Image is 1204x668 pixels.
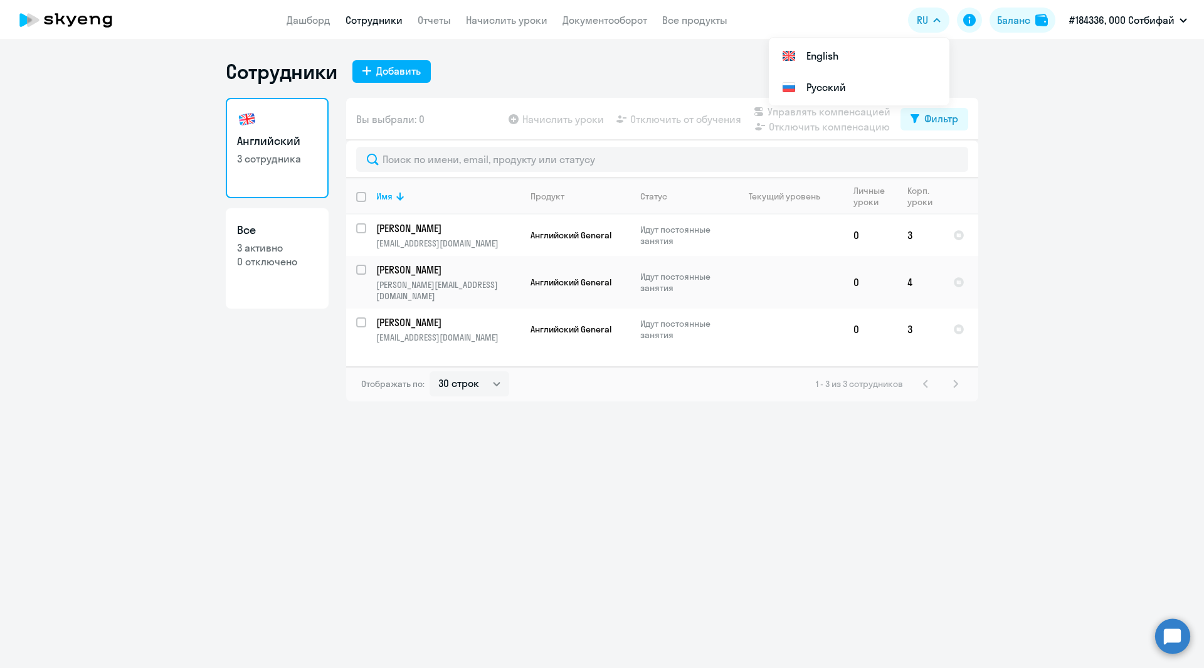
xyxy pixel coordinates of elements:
p: [PERSON_NAME] [376,221,518,235]
td: 0 [843,215,897,256]
button: Балансbalance [990,8,1055,33]
button: Добавить [352,60,431,83]
span: Отображать по: [361,378,425,390]
p: [EMAIL_ADDRESS][DOMAIN_NAME] [376,238,520,249]
div: Текущий уровень [737,191,843,202]
div: Имя [376,191,520,202]
h1: Сотрудники [226,59,337,84]
div: Корп. уроки [907,185,943,208]
p: #184336, ООО Сотбифай [1069,13,1175,28]
img: english [237,109,257,129]
span: RU [917,13,928,28]
span: Английский General [531,230,611,241]
a: Начислить уроки [466,14,547,26]
div: Личные уроки [853,185,897,208]
button: RU [908,8,949,33]
td: 0 [843,309,897,350]
a: [PERSON_NAME] [376,315,520,329]
a: [PERSON_NAME] [376,263,520,277]
button: Фильтр [900,108,968,130]
td: 4 [897,256,943,309]
div: Продукт [531,191,630,202]
span: 1 - 3 из 3 сотрудников [816,378,903,390]
h3: Английский [237,133,317,149]
img: balance [1035,14,1048,26]
p: Идут постоянные занятия [640,271,726,294]
a: Английский3 сотрудника [226,98,329,198]
div: Фильтр [924,111,958,126]
a: Сотрудники [346,14,403,26]
a: Дашборд [287,14,330,26]
p: [PERSON_NAME] [376,263,518,277]
span: Вы выбрали: 0 [356,112,425,127]
p: [EMAIL_ADDRESS][DOMAIN_NAME] [376,332,520,343]
p: 3 сотрудника [237,152,317,166]
td: 3 [897,215,943,256]
td: 0 [843,256,897,309]
a: Все3 активно0 отключено [226,208,329,309]
div: Статус [640,191,726,202]
span: Английский General [531,277,611,288]
div: Добавить [376,63,421,78]
p: Идут постоянные занятия [640,224,726,247]
td: 3 [897,309,943,350]
button: #184336, ООО Сотбифай [1063,5,1193,35]
a: Отчеты [418,14,451,26]
p: 0 отключено [237,255,317,268]
div: Имя [376,191,393,202]
span: Английский General [531,324,611,335]
input: Поиск по имени, email, продукту или статусу [356,147,968,172]
a: Документооборот [562,14,647,26]
ul: RU [769,38,949,105]
p: 3 активно [237,241,317,255]
p: Идут постоянные занятия [640,318,726,341]
p: [PERSON_NAME][EMAIL_ADDRESS][DOMAIN_NAME] [376,279,520,302]
div: Корп. уроки [907,185,934,208]
div: Продукт [531,191,564,202]
div: Текущий уровень [749,191,820,202]
img: English [781,48,796,63]
a: Все продукты [662,14,727,26]
div: Баланс [997,13,1030,28]
div: Статус [640,191,667,202]
div: Личные уроки [853,185,889,208]
img: Русский [781,80,796,95]
p: [PERSON_NAME] [376,315,518,329]
a: [PERSON_NAME] [376,221,520,235]
h3: Все [237,222,317,238]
